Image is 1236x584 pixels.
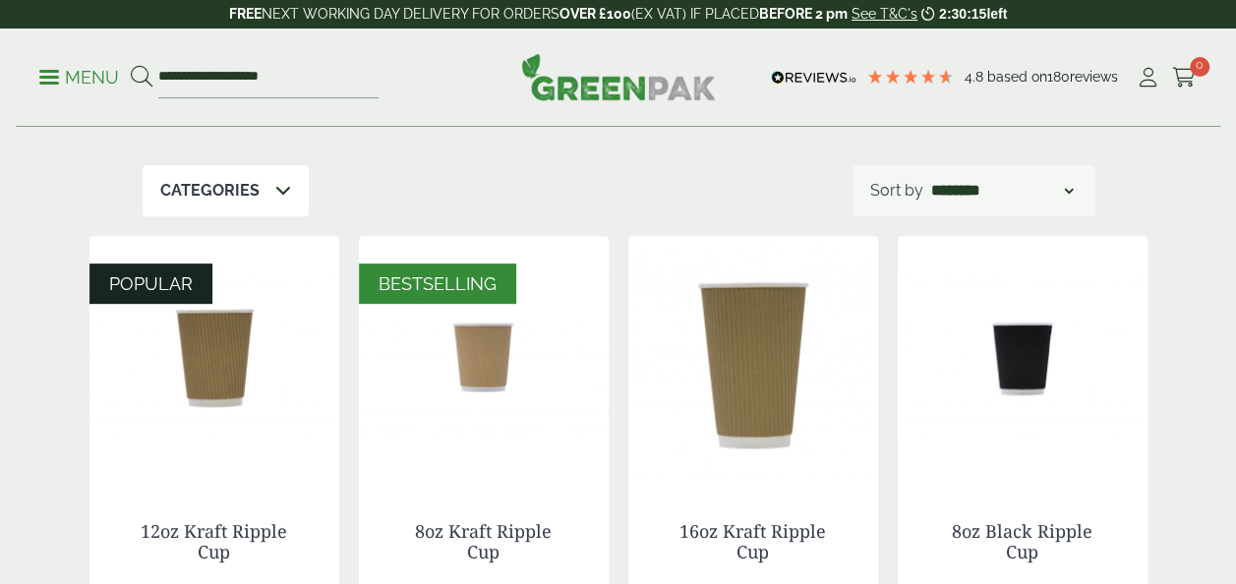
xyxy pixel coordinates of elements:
[1172,68,1197,88] i: Cart
[628,236,878,482] img: 16oz Kraft c
[759,6,848,22] strong: BEFORE 2 pm
[987,69,1047,85] span: Based on
[359,236,609,482] img: 8oz Kraft Ripple Cup-0
[160,179,260,203] p: Categories
[379,273,497,294] span: BESTSELLING
[415,519,552,564] a: 8oz Kraft Ripple Cup
[39,66,119,89] p: Menu
[986,6,1007,22] span: left
[939,6,986,22] span: 2:30:15
[229,6,262,22] strong: FREE
[141,519,287,564] a: 12oz Kraft Ripple Cup
[771,71,856,85] img: REVIEWS.io
[927,179,1077,203] select: Shop order
[109,273,193,294] span: POPULAR
[952,519,1092,564] a: 8oz Black Ripple Cup
[1190,57,1209,77] span: 0
[898,236,1148,482] img: 8oz Black Ripple Cup -0
[1070,69,1118,85] span: reviews
[559,6,631,22] strong: OVER £100
[1172,63,1197,92] a: 0
[866,68,955,86] div: 4.78 Stars
[852,6,917,22] a: See T&C's
[1136,68,1160,88] i: My Account
[679,519,826,564] a: 16oz Kraft Ripple Cup
[89,236,339,482] img: 12oz Kraft Ripple Cup-0
[965,69,987,85] span: 4.8
[521,53,716,100] img: GreenPak Supplies
[1047,69,1070,85] span: 180
[39,66,119,86] a: Menu
[870,179,923,203] p: Sort by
